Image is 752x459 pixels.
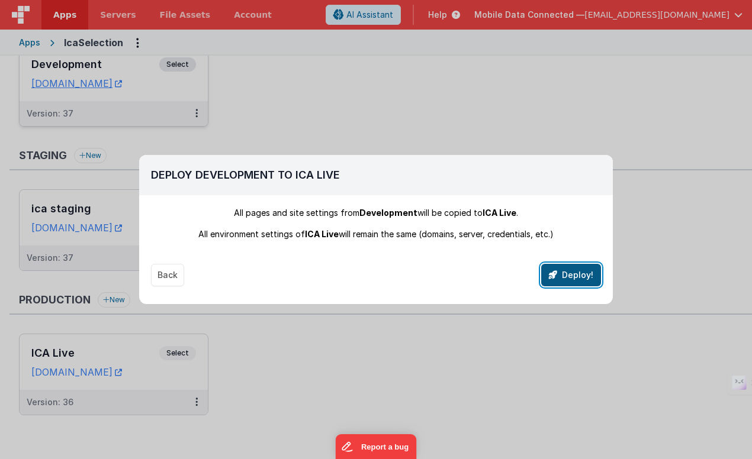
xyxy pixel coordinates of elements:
[151,207,601,219] div: All pages and site settings from will be copied to .
[305,229,339,239] span: ICA Live
[359,208,417,218] span: Development
[336,434,417,459] iframe: Marker.io feedback button
[483,208,516,218] span: ICA Live
[151,228,601,240] div: All environment settings of will remain the same (domains, server, credentials, etc.)
[151,264,184,286] button: Back
[151,167,601,183] h2: Deploy Development To ICA Live
[541,264,601,286] button: Deploy!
